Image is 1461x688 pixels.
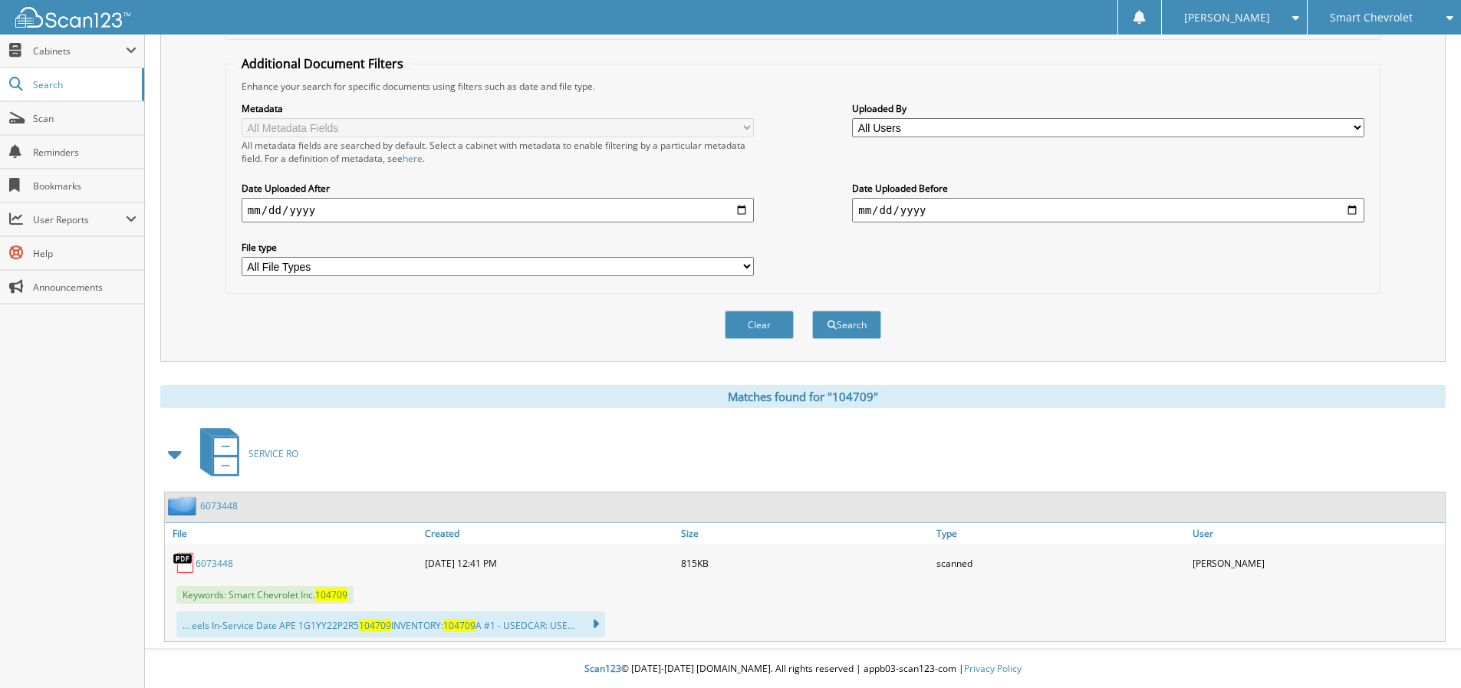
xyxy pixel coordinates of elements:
div: scanned [933,548,1189,578]
span: 104709 [359,619,391,632]
span: 104709 [315,588,347,601]
label: Uploaded By [852,102,1364,115]
button: Search [812,311,881,339]
span: 104709 [443,619,475,632]
div: Enhance your search for specific documents using filters such as date and file type. [234,80,1372,93]
a: User [1189,523,1445,544]
label: Date Uploaded Before [852,182,1364,195]
span: Search [33,78,134,91]
div: [PERSON_NAME] [1189,548,1445,578]
span: Reminders [33,146,137,159]
a: Size [677,523,933,544]
legend: Additional Document Filters [234,55,411,72]
button: Clear [725,311,794,339]
span: Scan [33,112,137,125]
span: [PERSON_NAME] [1184,13,1270,22]
span: Scan123 [584,662,621,675]
a: Type [933,523,1189,544]
a: File [165,523,421,544]
span: Help [33,247,137,260]
span: Bookmarks [33,179,137,193]
div: All metadata fields are searched by default. Select a cabinet with metadata to enable filtering b... [242,139,754,165]
img: scan123-logo-white.svg [15,7,130,28]
span: SERVICE RO [248,447,298,460]
input: start [242,198,754,222]
img: PDF.png [173,551,196,574]
a: 6073448 [196,557,233,570]
label: File type [242,241,754,254]
a: 6073448 [200,499,238,512]
span: User Reports [33,213,126,226]
div: [DATE] 12:41 PM [421,548,677,578]
a: Privacy Policy [964,662,1022,675]
div: Matches found for "104709" [160,385,1446,408]
div: 815KB [677,548,933,578]
a: Created [421,523,677,544]
div: © [DATE]-[DATE] [DOMAIN_NAME]. All rights reserved | appb03-scan123-com | [145,650,1461,688]
span: Smart Chevrolet [1330,13,1413,22]
a: here [403,152,423,165]
label: Date Uploaded After [242,182,754,195]
span: Announcements [33,281,137,294]
span: Cabinets [33,44,126,58]
label: Metadata [242,102,754,115]
img: folder2.png [168,496,200,515]
input: end [852,198,1364,222]
span: Keywords: Smart Chevrolet Inc. [176,586,354,604]
div: ... eels In-Service Date APE 1G1YY22P2R5 INVENTORY: A #1 - USEDCAR: USE... [176,611,605,637]
a: SERVICE RO [191,423,298,484]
